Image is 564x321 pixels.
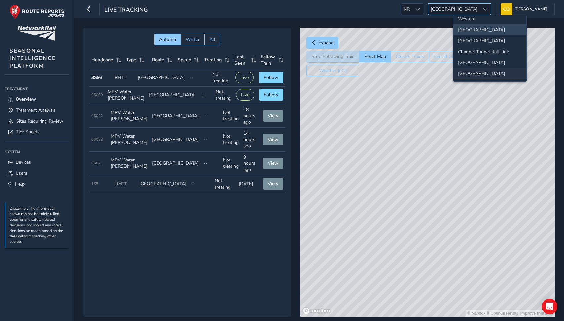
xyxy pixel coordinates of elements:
td: -- [198,87,213,104]
span: View [268,113,278,119]
td: -- [201,152,221,175]
td: -- [187,69,210,87]
span: Tick Sheets [16,129,40,135]
button: Expand [306,37,338,49]
td: MPV Water [PERSON_NAME] [108,152,150,175]
td: Not treating [221,104,241,128]
div: Treatment [5,84,69,94]
span: Speed [178,57,191,63]
span: View [268,181,278,187]
button: Follow [259,72,283,83]
span: Overview [16,96,36,102]
a: Users [5,168,69,179]
a: Overview [5,94,69,105]
span: Users [16,170,27,176]
button: Winter [181,34,204,45]
span: View [268,160,278,166]
td: [GEOGRAPHIC_DATA] [150,152,201,175]
span: [GEOGRAPHIC_DATA] [428,4,480,15]
button: View [263,110,283,122]
span: Type [126,57,136,63]
td: [GEOGRAPHIC_DATA] [135,69,187,87]
td: 9 hours ago [241,152,261,175]
span: 06021 [91,161,103,166]
td: MPV Water [PERSON_NAME] [108,104,150,128]
a: Sites Requiring Review [5,116,69,126]
img: rr logo [9,5,64,19]
span: Last Seen [234,54,249,66]
strong: 3S93 [91,74,102,81]
span: Follow [264,92,278,98]
button: Weather (off) [306,65,359,76]
span: Expand [318,40,334,46]
a: Devices [5,157,69,168]
td: -- [189,175,213,193]
span: Treating [204,57,222,63]
td: MPV Water [PERSON_NAME] [108,128,150,152]
td: Not treating [210,69,233,87]
td: [GEOGRAPHIC_DATA] [150,104,201,128]
span: 06023 [91,137,103,142]
td: MPV Water [PERSON_NAME] [105,87,147,104]
div: Open Intercom Messenger [542,299,557,314]
td: Not treating [221,128,241,152]
td: RHTT [113,175,137,193]
span: 06022 [91,113,103,118]
span: Help [15,181,25,187]
span: [PERSON_NAME] [514,3,547,15]
p: Disclaimer: The information shown can not be solely relied upon for any safety-related decisions,... [10,206,66,245]
td: [GEOGRAPHIC_DATA] [147,87,198,104]
button: See all UK trains [429,51,473,62]
button: All [204,34,220,45]
td: -- [201,104,221,128]
td: Not treating [213,87,234,104]
img: customer logo [18,26,56,41]
span: All [209,36,215,43]
li: Western [453,14,526,24]
span: Winter [186,36,200,43]
button: Cluster Trains [391,51,429,62]
button: Autumn [154,34,181,45]
span: 06009 [91,92,103,97]
span: Autumn [159,36,176,43]
div: System [5,147,69,157]
span: Follow [264,74,278,81]
span: Sites Requiring Review [16,118,63,124]
button: Follow [259,89,283,101]
li: Channel Tunnel Rail Link [453,46,526,57]
span: Devices [16,159,31,165]
li: Scotland [453,24,526,35]
a: Tick Sheets [5,126,69,137]
button: Live [235,72,254,83]
td: [GEOGRAPHIC_DATA] [150,128,201,152]
td: Not treating [221,152,241,175]
li: Anglia [453,35,526,46]
button: Live [236,89,254,101]
span: SEASONAL INTELLIGENCE PLATFORM [9,47,56,70]
button: View [263,178,283,190]
span: NR [401,4,412,15]
button: View [263,134,283,145]
span: View [268,136,278,143]
span: Live Tracking [104,6,148,15]
td: 14 hours ago [241,128,261,152]
button: View [263,158,283,169]
a: Help [5,179,69,190]
span: 155 [91,181,98,186]
li: East Coast [453,57,526,68]
span: Route [152,57,164,63]
a: Treatment Analysis [5,105,69,116]
li: East Midlands [453,68,526,79]
td: -- [201,128,221,152]
span: Headcode [91,57,113,63]
span: Follow Train [261,54,276,66]
span: Treatment Analysis [16,107,56,113]
td: 18 hours ago [241,104,261,128]
td: Not treating [212,175,236,193]
td: [DATE] [236,175,261,193]
img: diamond-layout [501,3,512,15]
td: RHTT [112,69,135,87]
td: [GEOGRAPHIC_DATA] [137,175,189,193]
button: Reset Map [359,51,391,62]
button: [PERSON_NAME] [501,3,550,15]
